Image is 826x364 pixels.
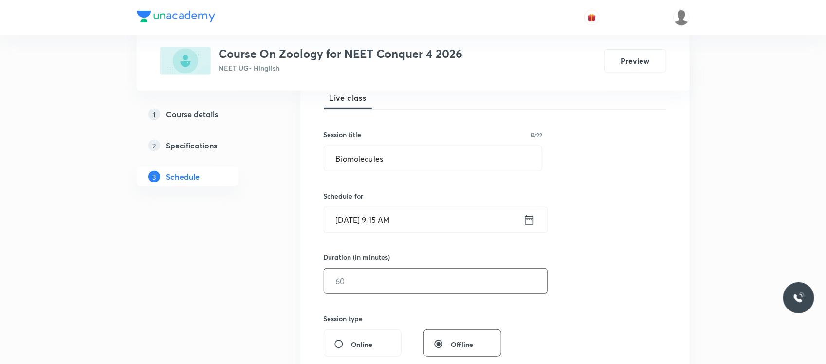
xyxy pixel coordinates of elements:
[166,171,200,182] h5: Schedule
[148,171,160,182] p: 3
[219,47,462,61] h3: Course On Zoology for NEET Conquer 4 2026
[219,63,462,73] p: NEET UG • Hinglish
[351,339,373,349] span: Online
[166,140,217,151] h5: Specifications
[324,252,390,262] h6: Duration (in minutes)
[166,109,218,120] h5: Course details
[324,146,542,171] input: A great title is short, clear and descriptive
[324,191,543,201] h6: Schedule for
[160,47,211,75] img: 88039394-2413-40F9-B736-292D2AE45F42_plus.png
[324,313,363,324] h6: Session type
[530,132,542,137] p: 12/99
[137,11,215,25] a: Company Logo
[137,136,269,155] a: 2Specifications
[604,49,666,73] button: Preview
[587,13,596,22] img: avatar
[137,11,215,22] img: Company Logo
[330,92,367,104] span: Live class
[148,140,160,151] p: 2
[793,292,805,304] img: ttu
[137,105,269,124] a: 1Course details
[451,339,474,349] span: Offline
[673,9,690,26] img: Dipti
[148,109,160,120] p: 1
[324,129,362,140] h6: Session title
[324,269,547,293] input: 60
[584,10,600,25] button: avatar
